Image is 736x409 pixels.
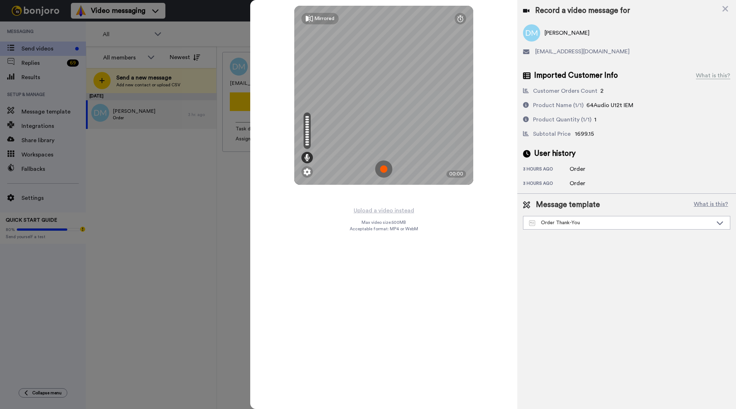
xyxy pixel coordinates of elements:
[352,206,416,215] button: Upload a video instead
[529,220,535,226] img: Message-temps.svg
[575,131,594,137] span: 1699.15
[523,181,570,188] div: 3 hours ago
[533,87,597,95] div: Customer Orders Count
[375,160,392,178] img: ic_record_start.svg
[594,117,596,122] span: 1
[534,148,576,159] span: User history
[536,199,600,210] span: Message template
[692,199,730,210] button: What is this?
[446,170,466,178] div: 00:00
[529,219,713,226] div: Order Thank-You
[304,168,311,175] img: ic_gear.svg
[696,71,730,80] div: What is this?
[362,220,406,225] span: Max video size: 500 MB
[570,165,605,173] div: Order
[586,102,633,108] span: 64Audio U12t IEM
[535,47,630,56] span: [EMAIL_ADDRESS][DOMAIN_NAME]
[533,130,571,138] div: Subtotal Price
[523,166,570,173] div: 3 hours ago
[570,179,605,188] div: Order
[533,115,591,124] div: Product Quantity (1/1)
[533,101,584,110] div: Product Name (1/1)
[600,88,604,94] span: 2
[534,70,618,81] span: Imported Customer Info
[350,226,418,232] span: Acceptable format: MP4 or WebM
